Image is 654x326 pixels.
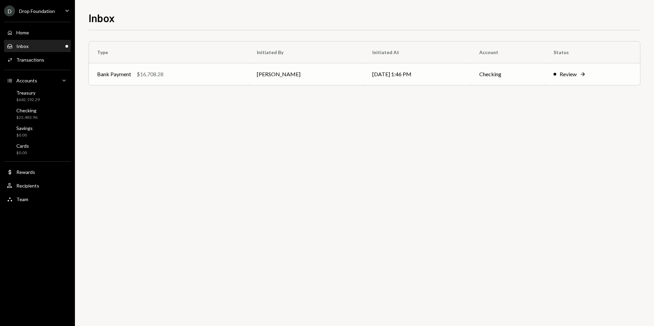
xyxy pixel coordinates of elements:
div: $0.00 [16,132,33,138]
div: Treasury [16,90,40,96]
th: Status [545,42,640,63]
a: Transactions [4,53,71,66]
div: Drop Foundation [19,8,55,14]
a: Recipients [4,179,71,192]
div: D [4,5,15,16]
div: $642,192.29 [16,97,40,103]
td: Checking [471,63,545,85]
a: Cards$0.00 [4,141,71,157]
div: Accounts [16,78,37,83]
div: $22,483.96 [16,115,37,120]
div: $0.00 [16,150,29,156]
h1: Inbox [89,11,115,25]
div: $16,708.28 [137,70,163,78]
td: [DATE] 1:46 PM [364,63,471,85]
div: Recipients [16,183,39,189]
a: Rewards [4,166,71,178]
a: Team [4,193,71,205]
div: Home [16,30,29,35]
a: Treasury$642,192.29 [4,88,71,104]
div: Transactions [16,57,44,63]
a: Savings$0.00 [4,123,71,140]
td: [PERSON_NAME] [249,63,364,85]
div: Inbox [16,43,29,49]
div: Bank Payment [97,70,131,78]
th: Account [471,42,545,63]
a: Home [4,26,71,38]
div: Rewards [16,169,35,175]
div: Savings [16,125,33,131]
div: Cards [16,143,29,149]
div: Team [16,196,28,202]
a: Inbox [4,40,71,52]
th: Initiated By [249,42,364,63]
div: Review [560,70,577,78]
a: Accounts [4,74,71,86]
a: Checking$22,483.96 [4,105,71,122]
div: Checking [16,108,37,113]
th: Initiated At [364,42,471,63]
th: Type [89,42,249,63]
